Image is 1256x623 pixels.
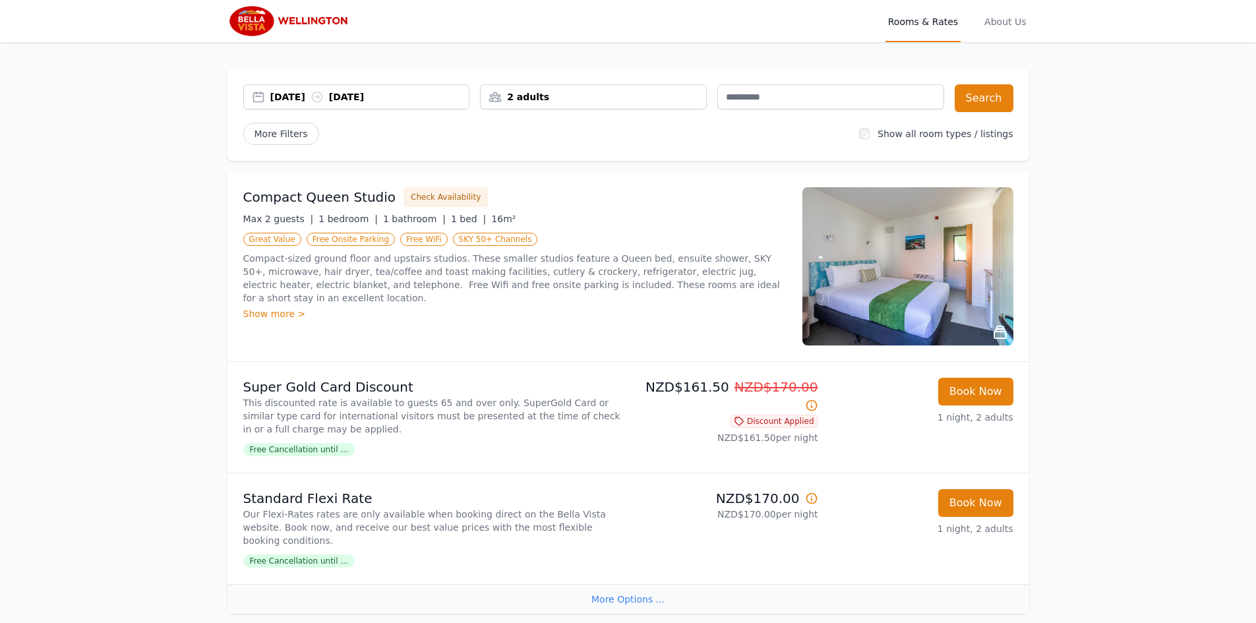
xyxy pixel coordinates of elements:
[243,214,314,224] span: Max 2 guests |
[227,5,355,37] img: Bella Vista Wellington
[243,443,355,456] span: Free Cancellation until ...
[634,489,818,508] p: NZD$170.00
[634,508,818,521] p: NZD$170.00 per night
[734,379,818,395] span: NZD$170.00
[955,84,1013,112] button: Search
[938,378,1013,405] button: Book Now
[878,129,1013,139] label: Show all room types / listings
[404,187,488,207] button: Check Availability
[227,584,1029,614] div: More Options ...
[491,214,516,224] span: 16m²
[243,508,623,547] p: Our Flexi-Rates rates are only available when booking direct on the Bella Vista website. Book now...
[829,411,1013,424] p: 1 night, 2 adults
[634,378,818,415] p: NZD$161.50
[730,415,818,428] span: Discount Applied
[243,188,396,206] h3: Compact Queen Studio
[243,378,623,396] p: Super Gold Card Discount
[318,214,378,224] span: 1 bedroom |
[383,214,446,224] span: 1 bathroom |
[243,396,623,436] p: This discounted rate is available to guests 65 and over only. SuperGold Card or similar type card...
[451,214,486,224] span: 1 bed |
[243,307,787,320] div: Show more >
[307,233,395,246] span: Free Onsite Parking
[243,252,787,305] p: Compact-sized ground floor and upstairs studios. These smaller studios feature a Queen bed, ensui...
[938,489,1013,517] button: Book Now
[243,554,355,568] span: Free Cancellation until ...
[634,431,818,444] p: NZD$161.50 per night
[400,233,448,246] span: Free WiFi
[243,489,623,508] p: Standard Flexi Rate
[481,90,706,104] div: 2 adults
[453,233,538,246] span: SKY 50+ Channels
[270,90,469,104] div: [DATE] [DATE]
[829,522,1013,535] p: 1 night, 2 adults
[243,123,319,145] span: More Filters
[243,233,301,246] span: Great Value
